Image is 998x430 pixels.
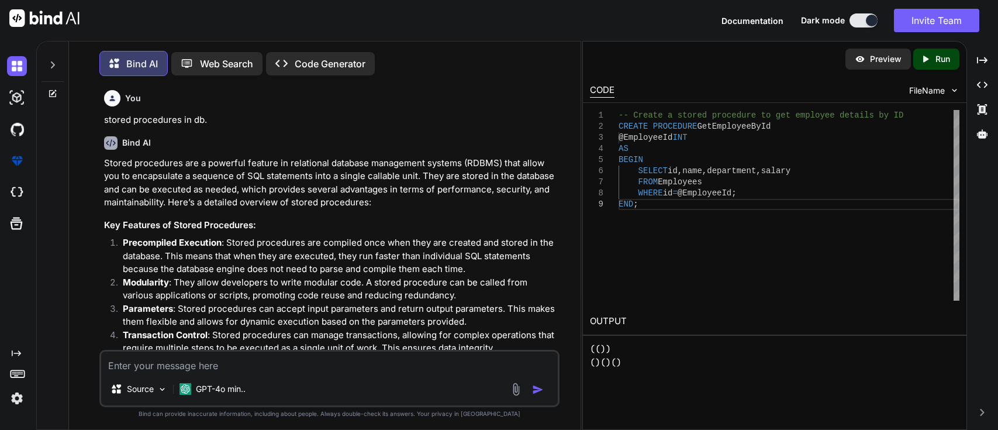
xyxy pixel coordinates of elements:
[619,133,672,142] span: @EmployeeId
[123,302,558,329] p: : Stored procedures can accept input parameters and return output parameters. This makes them fle...
[590,110,603,121] div: 1
[509,383,523,396] img: attachment
[731,188,736,198] span: ;
[619,111,864,120] span: -- Create a stored procedure to get employee detai
[9,9,80,27] img: Bind AI
[909,85,945,97] span: FileName
[123,329,208,340] strong: Transaction Control
[127,383,154,395] p: Source
[295,57,365,71] p: Code Generator
[123,303,173,314] strong: Parameters
[590,343,959,369] pre: (()) ()()()
[104,219,558,232] h3: Key Features of Stored Procedures:
[7,119,27,139] img: githubDark
[532,384,544,395] img: icon
[678,188,731,198] span: @EmployeeId
[672,133,687,142] span: INT
[590,84,614,98] div: CODE
[123,277,169,288] strong: Modularity
[949,85,959,95] img: chevron down
[157,384,167,394] img: Pick Models
[870,53,902,65] p: Preview
[633,199,638,209] span: ;
[7,151,27,171] img: premium
[864,111,903,120] span: ls by ID
[653,122,697,131] span: PROCEDURE
[590,188,603,199] div: 8
[619,122,648,131] span: CREATE
[7,183,27,202] img: cloudideIcon
[721,16,783,26] span: Documentation
[619,155,643,164] span: BEGIN
[104,113,558,127] p: stored procedures in db.
[662,188,672,198] span: id
[702,166,707,176] span: ,
[855,54,865,64] img: preview
[179,383,191,395] img: GPT-4o mini
[801,15,845,26] span: Dark mode
[104,157,558,209] p: Stored procedures are a powerful feature in relational database management systems (RDBMS) that a...
[196,383,246,395] p: GPT-4o min..
[590,132,603,143] div: 3
[697,122,771,131] span: GetEmployeeById
[590,143,603,154] div: 4
[99,410,560,418] p: Bind can provide inaccurate information, including about people. Always double-check its answers....
[658,177,702,187] span: Employees
[638,166,667,176] span: SELECT
[672,188,677,198] span: =
[123,329,558,355] p: : Stored procedures can manage transactions, allowing for complex operations that require multipl...
[590,121,603,132] div: 2
[678,166,682,176] span: ,
[583,308,966,335] h2: OUTPUT
[935,53,950,65] p: Run
[123,276,558,302] p: : They allow developers to write modular code. A stored procedure can be called from various appl...
[721,15,783,27] button: Documentation
[590,199,603,210] div: 9
[619,144,629,153] span: AS
[122,137,151,149] h6: Bind AI
[123,236,558,276] p: : Stored procedures are compiled once when they are created and stored in the database. This mean...
[123,237,222,248] strong: Precompiled Execution
[590,177,603,188] div: 7
[7,388,27,408] img: settings
[638,188,662,198] span: WHERE
[668,166,678,176] span: id
[707,166,756,176] span: department
[619,199,633,209] span: END
[761,166,790,176] span: salary
[200,57,253,71] p: Web Search
[126,57,158,71] p: Bind AI
[756,166,761,176] span: ,
[7,56,27,76] img: darkChat
[682,166,702,176] span: name
[638,177,658,187] span: FROM
[125,92,141,104] h6: You
[894,9,979,32] button: Invite Team
[7,88,27,108] img: darkAi-studio
[590,166,603,177] div: 6
[590,154,603,166] div: 5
